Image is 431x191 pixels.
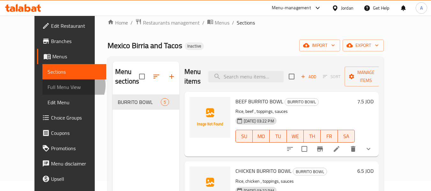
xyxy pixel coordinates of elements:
[113,92,179,112] nav: Menu sections
[135,18,200,27] a: Restaurants management
[37,33,107,49] a: Branches
[300,73,317,80] span: Add
[207,18,229,27] a: Menus
[51,22,101,30] span: Edit Restaurant
[115,67,139,86] h2: Menu sections
[118,98,161,106] span: BURRITO BOWL
[346,141,361,157] button: delete
[108,19,128,26] a: Home
[237,19,255,26] span: Sections
[285,98,318,106] span: BURRITO BOWL
[51,160,101,167] span: Menu disclaimer
[282,141,298,157] button: sort-choices
[272,132,284,141] span: TU
[135,70,149,83] span: Select all sections
[306,132,318,141] span: TH
[184,67,201,86] h2: Menu items
[361,141,376,157] button: show more
[312,141,328,157] button: Branch-specific-item
[164,69,179,84] button: Add section
[235,130,253,143] button: SU
[108,18,384,27] nav: breadcrumb
[253,130,270,143] button: MO
[270,130,286,143] button: TU
[37,110,107,125] a: Choice Groups
[42,79,107,95] a: Full Menu View
[37,171,107,187] a: Upsell
[293,168,327,175] span: BURRITO BOWL
[130,19,133,26] li: /
[235,177,355,185] p: Rice, chicken , toppings, sauces
[235,107,355,115] p: Rice, beef , toppings, sauces
[161,98,169,106] div: items
[298,72,319,82] button: Add
[255,132,267,141] span: MO
[51,175,101,183] span: Upsell
[113,94,179,110] div: BURRITO BOWL5
[51,37,101,45] span: Branches
[285,70,298,83] span: Select section
[298,142,311,156] span: Select to update
[304,41,335,49] span: import
[185,42,204,50] div: Inactive
[357,97,374,106] h6: 7.5 JOD
[350,69,382,84] span: Manage items
[108,38,182,53] span: Mexico Birria and Tacos
[241,118,277,124] span: [DATE] 03:22 PM
[345,67,387,86] button: Manage items
[51,114,101,121] span: Choice Groups
[365,145,372,153] svg: Show Choices
[48,99,101,106] span: Edit Menu
[42,95,107,110] a: Edit Menu
[51,144,101,152] span: Promotions
[48,83,101,91] span: Full Menu View
[51,129,101,137] span: Coupons
[143,19,200,26] span: Restaurants management
[37,125,107,141] a: Coupons
[238,132,250,141] span: SU
[289,132,301,141] span: WE
[338,130,355,143] button: SA
[272,4,311,12] div: Menu-management
[298,72,319,82] span: Add item
[235,166,292,176] span: CHICKEN BURRITO BOWL
[321,130,338,143] button: FR
[149,69,164,84] span: Sort sections
[319,72,345,82] span: Select section first
[37,18,107,33] a: Edit Restaurant
[420,4,423,11] span: A
[348,41,379,49] span: export
[37,49,107,64] a: Menus
[37,156,107,171] a: Menu disclaimer
[333,145,340,153] a: Edit menu item
[357,166,374,175] h6: 6.5 JOD
[42,64,107,79] a: Sections
[37,141,107,156] a: Promotions
[323,132,335,141] span: FR
[189,97,230,138] img: BEEF BURRITO BOWL
[235,97,283,106] span: BEEF BURRITO BOWL
[215,19,229,26] span: Menus
[299,40,340,51] button: import
[161,99,168,105] span: 5
[52,53,101,60] span: Menus
[48,68,101,76] span: Sections
[232,19,234,26] li: /
[340,132,352,141] span: SA
[208,71,284,82] input: search
[185,43,204,49] span: Inactive
[343,40,384,51] button: export
[341,4,353,11] div: Jordan
[202,19,204,26] li: /
[304,130,321,143] button: TH
[287,130,304,143] button: WE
